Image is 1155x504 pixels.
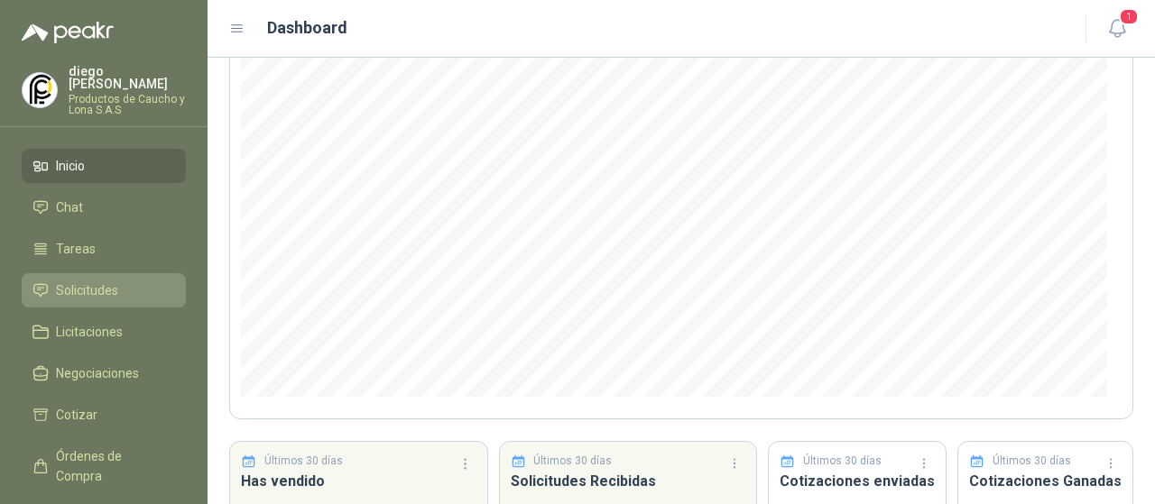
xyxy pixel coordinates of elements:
[969,470,1122,492] h3: Cotizaciones Ganadas
[22,232,186,266] a: Tareas
[533,453,612,470] p: Últimos 30 días
[803,453,882,470] p: Últimos 30 días
[22,398,186,432] a: Cotizar
[22,439,186,493] a: Órdenes de Compra
[241,470,476,492] h3: Has vendido
[56,363,139,383] span: Negociaciones
[264,453,343,470] p: Últimos 30 días
[56,156,85,176] span: Inicio
[22,315,186,349] a: Licitaciones
[56,322,123,342] span: Licitaciones
[56,239,96,259] span: Tareas
[511,470,746,492] h3: Solicitudes Recibidas
[267,15,347,41] h1: Dashboard
[23,73,57,107] img: Company Logo
[1119,8,1139,25] span: 1
[22,22,114,43] img: Logo peakr
[69,94,186,115] p: Productos de Caucho y Lona S.A.S
[22,273,186,307] a: Solicitudes
[56,405,97,425] span: Cotizar
[56,280,118,300] span: Solicitudes
[22,190,186,225] a: Chat
[69,65,186,90] p: diego [PERSON_NAME]
[780,470,935,492] h3: Cotizaciones enviadas
[993,453,1071,470] p: Últimos 30 días
[56,446,169,486] span: Órdenes de Compra
[22,149,186,183] a: Inicio
[22,356,186,390] a: Negociaciones
[56,197,83,217] span: Chat
[1101,13,1133,45] button: 1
